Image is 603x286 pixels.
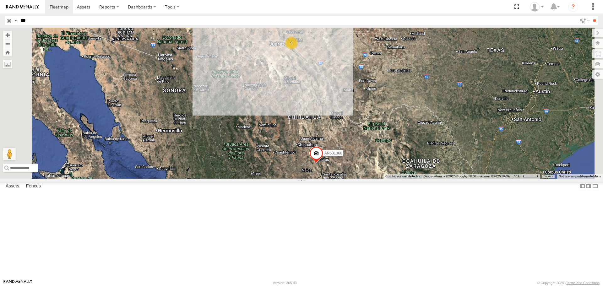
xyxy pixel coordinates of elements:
[273,281,297,285] div: Version: 305.03
[424,175,510,178] span: Datos del mapa ©2025 Google, INEGI Imágenes ©2025 NASA
[6,5,39,9] img: rand-logo.svg
[285,37,298,49] div: 9
[3,48,12,57] button: Zoom Home
[577,16,591,25] label: Search Filter Options
[543,175,553,177] a: Términos
[528,2,546,12] div: carolina herrera
[3,60,12,68] label: Measure
[324,151,342,155] span: AN531366
[3,39,12,48] button: Zoom out
[585,182,592,191] label: Dock Summary Table to the Right
[13,16,18,25] label: Search Query
[579,182,585,191] label: Dock Summary Table to the Left
[537,281,600,285] div: © Copyright 2025 -
[3,182,22,191] label: Assets
[592,70,603,79] label: Map Settings
[23,182,44,191] label: Fences
[512,174,540,179] button: Escala del mapa: 50 km por 45 píxeles
[3,31,12,39] button: Zoom in
[592,182,598,191] label: Hide Summary Table
[385,174,420,179] button: Combinaciones de teclas
[559,175,601,178] a: Notificar un problema de Maps
[3,280,32,286] a: Visit our Website
[566,281,600,285] a: Terms and Conditions
[3,148,16,160] button: Arrastra al hombrecito al mapa para abrir Street View
[514,175,523,178] span: 50 km
[568,2,578,12] i: ?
